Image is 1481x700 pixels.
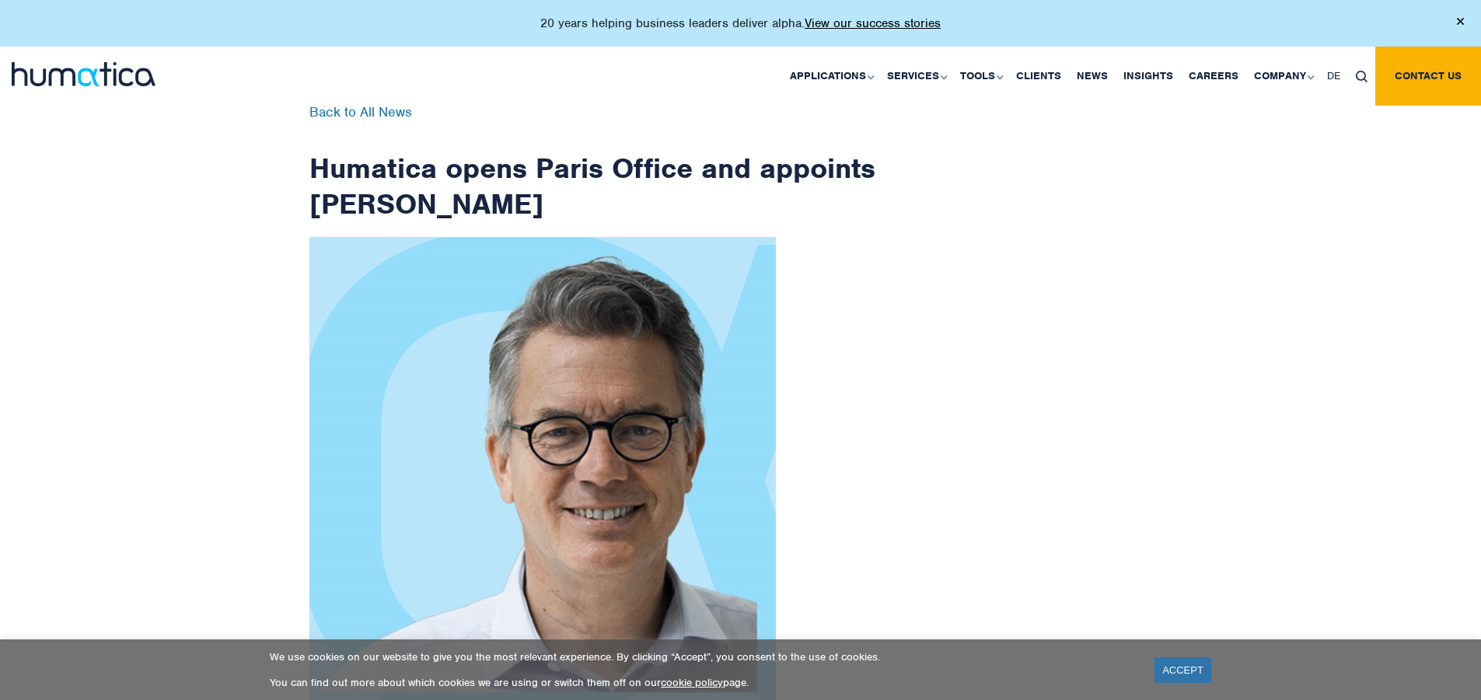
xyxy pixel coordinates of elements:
p: We use cookies on our website to give you the most relevant experience. By clicking “Accept”, you... [270,650,1135,663]
a: DE [1319,47,1348,106]
a: News [1069,47,1116,106]
span: DE [1327,69,1340,82]
img: logo [12,62,155,86]
a: Insights [1116,47,1181,106]
a: Services [879,47,952,106]
a: Contact us [1375,47,1481,106]
a: View our success stories [805,16,941,31]
img: search_icon [1356,71,1367,82]
a: Company [1246,47,1319,106]
a: Back to All News [309,103,412,120]
a: ACCEPT [1154,657,1211,683]
a: cookie policy [661,676,723,689]
p: You can find out more about which cookies we are using or switch them off on our page. [270,676,1135,689]
a: Applications [782,47,879,106]
a: Clients [1008,47,1069,106]
a: Careers [1181,47,1246,106]
h1: Humatica opens Paris Office and appoints [PERSON_NAME] [309,106,877,221]
p: 20 years helping business leaders deliver alpha. [540,16,941,31]
a: Tools [952,47,1008,106]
